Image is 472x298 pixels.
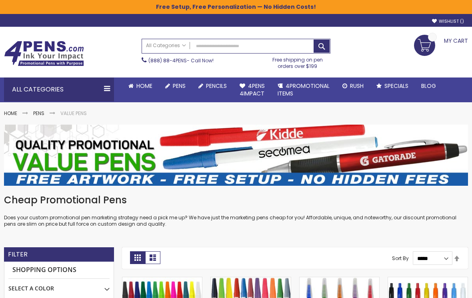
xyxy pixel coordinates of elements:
[148,57,214,64] span: - Call Now!
[271,77,336,102] a: 4PROMOTIONALITEMS
[136,82,152,90] span: Home
[233,77,271,102] a: 4Pens4impact
[4,110,17,117] a: Home
[142,39,190,52] a: All Categories
[415,77,442,95] a: Blog
[4,125,468,185] img: Value Pens
[421,82,436,90] span: Blog
[350,82,364,90] span: Rush
[4,194,468,228] div: Does your custom promotional pen marketing strategy need a pick me up? We have just the marketing...
[122,277,202,284] a: Belfast B Value Stick Pen
[206,82,227,90] span: Pencils
[192,77,233,95] a: Pencils
[173,82,186,90] span: Pens
[388,277,468,284] a: Custom Cambria Plastic Retractable Ballpoint Pen - Monochromatic Body Color
[211,277,290,284] a: Belfast Value Stick Pen
[8,279,110,292] div: Select A Color
[4,77,114,101] div: All Categories
[432,18,464,24] a: Wishlist
[240,82,265,97] span: 4Pens 4impact
[278,82,330,97] span: 4PROMOTIONAL ITEMS
[8,250,28,259] strong: Filter
[4,41,84,66] img: 4Pens Custom Pens and Promotional Products
[146,42,186,49] span: All Categories
[392,255,409,262] label: Sort By
[336,77,370,95] a: Rush
[130,251,145,264] strong: Grid
[384,82,408,90] span: Specials
[148,57,187,64] a: (888) 88-4PENS
[60,110,87,117] strong: Value Pens
[300,277,379,284] a: Belfast Translucent Value Stick Pen
[33,110,44,117] a: Pens
[8,262,110,279] strong: Shopping Options
[4,194,468,207] h1: Cheap Promotional Pens
[122,77,159,95] a: Home
[159,77,192,95] a: Pens
[264,54,330,70] div: Free shipping on pen orders over $199
[370,77,415,95] a: Specials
